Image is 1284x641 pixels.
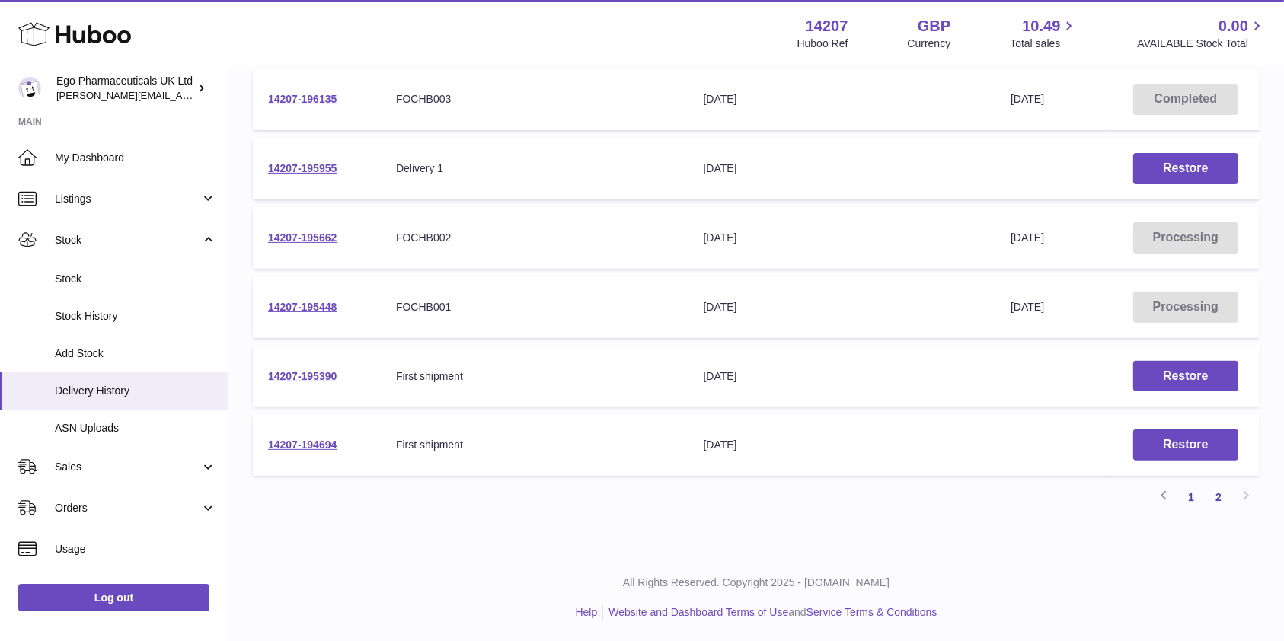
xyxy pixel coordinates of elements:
span: [PERSON_NAME][EMAIL_ADDRESS][PERSON_NAME][DOMAIN_NAME] [56,89,387,101]
strong: GBP [918,16,950,37]
span: Stock [55,233,200,247]
div: Ego Pharmaceuticals UK Ltd [56,74,193,103]
a: 14207-195662 [268,231,337,244]
span: Orders [55,501,200,515]
span: Sales [55,460,200,474]
a: 14207-195448 [268,301,337,313]
div: Delivery 1 [396,161,673,176]
a: Website and Dashboard Terms of Use [608,606,788,618]
a: Service Terms & Conditions [806,606,937,618]
a: 1 [1177,483,1205,511]
span: Usage [55,542,216,556]
div: FOCHB002 [396,231,673,245]
div: First shipment [396,438,673,452]
button: Restore [1133,429,1238,461]
span: Add Stock [55,346,216,361]
img: Tihomir.simeonov@egopharm.com [18,77,41,100]
p: All Rights Reserved. Copyright 2025 - [DOMAIN_NAME] [241,576,1272,590]
div: FOCHB001 [396,300,673,314]
div: Currency [908,37,951,51]
span: Stock [55,272,216,286]
a: 0.00 AVAILABLE Stock Total [1137,16,1266,51]
span: [DATE] [1011,231,1044,244]
div: First shipment [396,369,673,384]
a: 14207-196135 [268,93,337,105]
button: Restore [1133,361,1238,392]
span: Delivery History [55,384,216,398]
a: 10.49 Total sales [1010,16,1078,51]
a: 14207-195390 [268,370,337,382]
div: [DATE] [704,92,981,107]
a: 14207-194694 [268,438,337,451]
span: Listings [55,192,200,206]
span: My Dashboard [55,151,216,165]
span: Stock History [55,309,216,324]
div: [DATE] [704,161,981,176]
span: [DATE] [1011,301,1044,313]
span: AVAILABLE Stock Total [1137,37,1266,51]
span: 10.49 [1022,16,1060,37]
div: [DATE] [704,369,981,384]
a: 2 [1205,483,1232,511]
span: Total sales [1010,37,1078,51]
div: Huboo Ref [797,37,848,51]
div: FOCHB003 [396,92,673,107]
button: Restore [1133,153,1238,184]
span: 0.00 [1219,16,1248,37]
a: 14207-195955 [268,162,337,174]
strong: 14207 [806,16,848,37]
div: [DATE] [704,438,981,452]
a: Help [576,606,598,618]
div: [DATE] [704,231,981,245]
li: and [603,605,937,620]
div: [DATE] [704,300,981,314]
span: [DATE] [1011,93,1044,105]
span: ASN Uploads [55,421,216,435]
a: Log out [18,584,209,611]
